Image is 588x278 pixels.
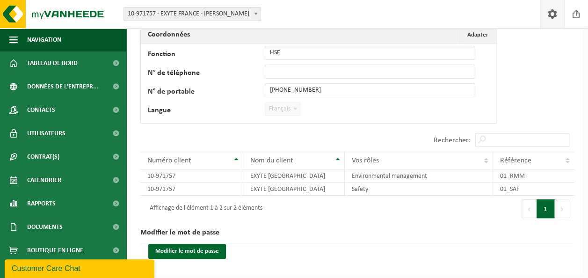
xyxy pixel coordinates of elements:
label: N° de portable [148,88,265,97]
span: 10-971757 - EXYTE FRANCE - BILLY BERCLAU [124,7,261,21]
span: Nom du client [250,157,293,164]
td: Safety [345,183,493,196]
td: EXYTE [GEOGRAPHIC_DATA] [243,183,345,196]
button: Next [555,199,569,218]
span: Référence [500,157,531,164]
td: EXYTE [GEOGRAPHIC_DATA] [243,169,345,183]
span: Données de l'entrepr... [27,75,99,98]
span: Adapter [467,32,488,38]
span: Contacts [27,98,55,122]
span: Rapports [27,192,56,215]
td: 01_RMM [493,169,574,183]
h2: Coordonnées [141,26,197,43]
span: Boutique en ligne [27,239,83,262]
span: Numéro client [147,157,191,164]
td: 10-971757 [140,183,243,196]
button: Previous [522,199,537,218]
span: Vos rôles [352,157,379,164]
span: Utilisateurs [27,122,65,145]
span: Contrat(s) [27,145,59,168]
button: Modifier le mot de passe [148,244,226,259]
iframe: chat widget [5,257,156,278]
label: Langue [148,107,265,116]
span: Documents [27,215,63,239]
span: Tableau de bord [27,51,78,75]
button: Adapter [460,26,495,43]
td: Environmental management [345,169,493,183]
h2: Modifier le mot de passe [140,222,574,244]
span: Calendrier [27,168,61,192]
td: 10-971757 [140,169,243,183]
label: N° de téléphone [148,69,265,79]
td: 01_SAF [493,183,574,196]
label: Rechercher: [434,137,471,144]
button: 1 [537,199,555,218]
span: Navigation [27,28,61,51]
span: Français [265,102,300,116]
div: Affichage de l'élément 1 à 2 sur 2 éléments [145,200,262,217]
label: Fonction [148,51,265,60]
